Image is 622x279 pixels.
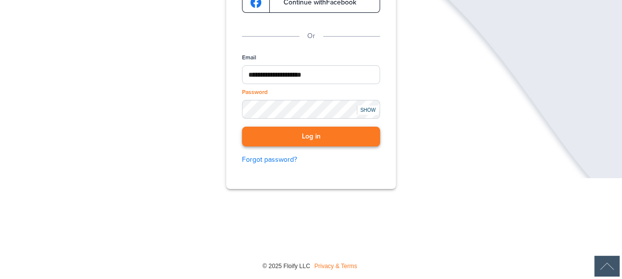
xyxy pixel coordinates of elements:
[242,88,268,96] label: Password
[357,105,379,115] div: SHOW
[307,31,315,42] p: Or
[314,263,357,270] a: Privacy & Terms
[242,65,380,84] input: Email
[242,154,380,165] a: Forgot password?
[242,100,380,118] input: Password
[242,53,256,62] label: Email
[242,127,380,147] button: Log in
[594,256,620,277] div: Scroll Back to Top
[262,263,310,270] span: © 2025 Floify LLC
[594,256,620,277] img: Back to Top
